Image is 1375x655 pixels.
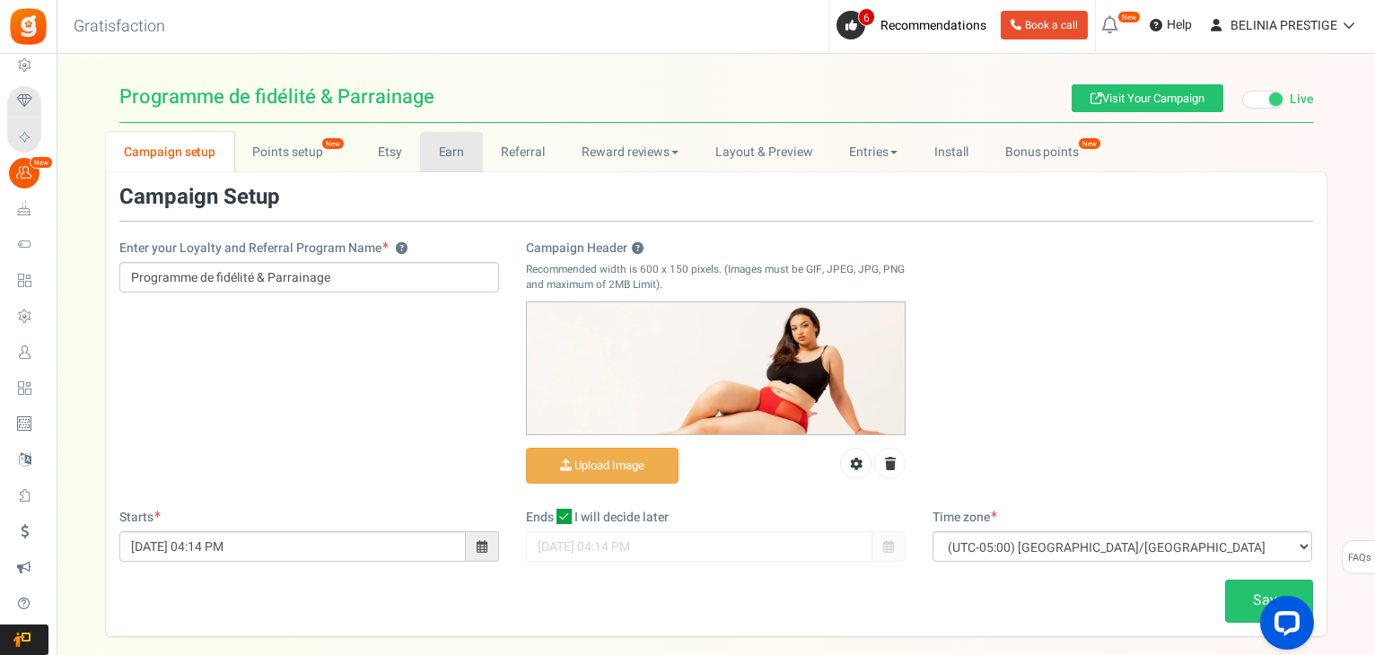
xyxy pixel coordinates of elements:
[119,186,280,209] h3: Campaign Setup
[933,509,997,527] label: Time zone
[1230,16,1337,35] span: BELINIA PRESTIGE
[1143,11,1199,39] a: Help
[697,132,831,172] a: Layout & Preview
[396,243,407,255] button: Enter your Loyalty and Referral Program Name
[1117,11,1141,23] em: New
[574,509,669,527] span: I will decide later
[119,509,161,527] label: Starts
[119,87,434,107] span: Programme de fidélité & Parrainage
[526,240,644,258] label: Campaign Header
[1225,580,1313,622] a: Save
[321,137,345,150] span: New
[563,132,696,172] a: Reward reviews
[916,132,987,172] a: Install
[420,132,483,172] a: Earn
[986,132,1115,172] a: Bonus points
[1001,11,1088,39] a: Book a call
[836,11,994,39] a: 6 Recommendations
[7,158,48,188] a: New
[880,16,986,35] span: Recommendations
[831,132,916,172] a: Entries
[106,132,234,172] a: Campaign setup
[526,262,906,293] p: Recommended width is 600 x 150 pixels. (Images must be GIF, JPEG, JPG, PNG and maximum of 2MB Lim...
[1162,16,1192,34] span: Help
[119,240,407,258] label: Enter your Loyalty and Referral Program Name
[54,9,185,45] h3: Gratisfaction
[526,509,554,527] label: Ends
[858,8,875,26] span: 6
[1347,541,1371,575] span: FAQs
[8,6,48,47] img: Gratisfaction
[1072,84,1223,112] a: Visit Your Campaign
[1078,137,1101,150] em: New
[483,132,564,172] a: Referral
[30,156,53,169] em: New
[632,243,644,255] button: Campaign Header
[359,132,420,172] a: Etsy
[1290,91,1313,109] span: Live
[234,132,359,172] a: Points setup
